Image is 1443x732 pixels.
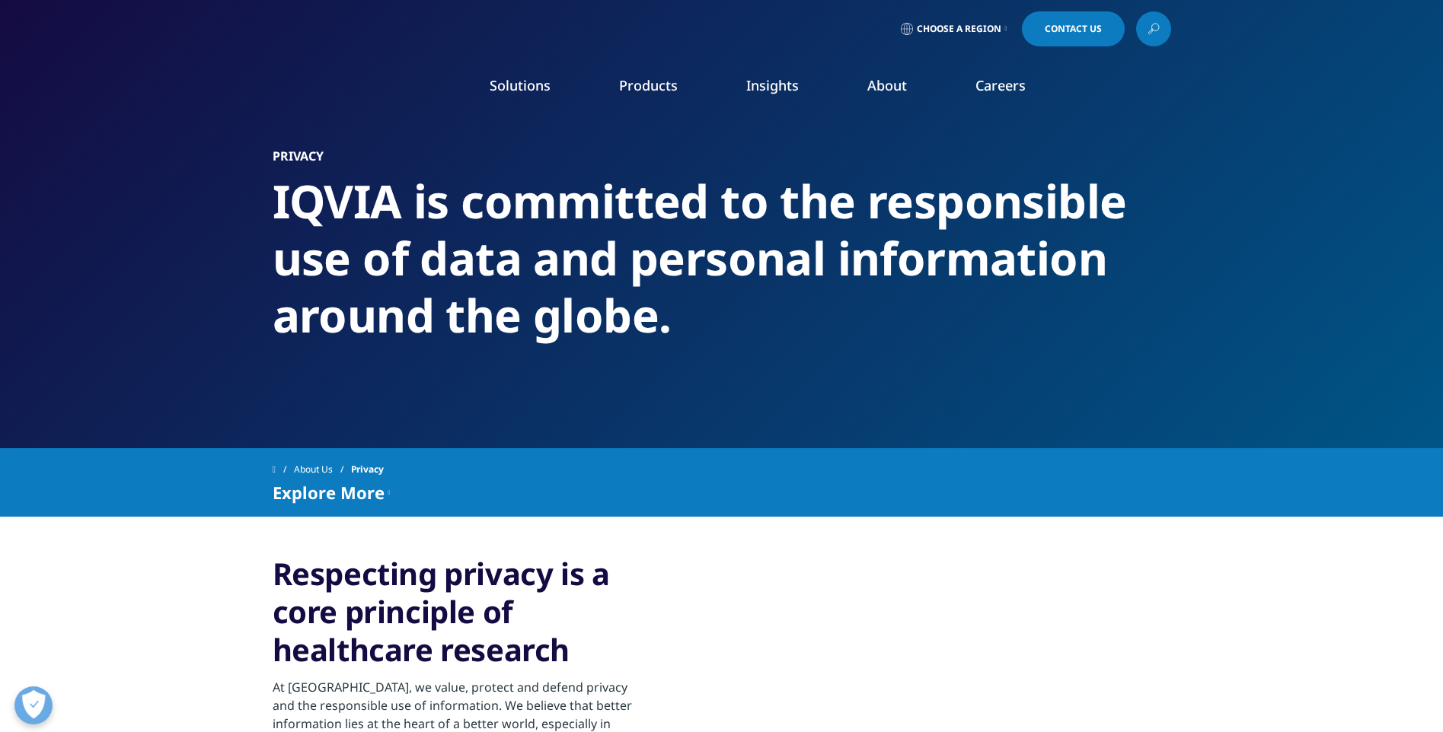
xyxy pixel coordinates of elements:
a: About Us [294,456,351,483]
a: Products [619,76,678,94]
button: Präferenzen öffnen [14,686,53,724]
h1: Privacy [273,148,1171,164]
h3: Respecting privacy is a core principle of healthcare research [273,555,642,669]
span: Explore More [273,483,385,501]
span: Choose a Region [917,23,1001,35]
nav: Primary [401,53,1171,125]
span: Contact Us [1045,24,1102,33]
span: Privacy [351,456,384,483]
a: About [867,76,907,94]
a: Insights [746,76,799,94]
h2: IQVIA is committed to the responsible use of data and personal information around the globe. [273,173,1171,344]
a: Contact Us [1022,11,1125,46]
a: Solutions [490,76,551,94]
a: Careers [975,76,1026,94]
